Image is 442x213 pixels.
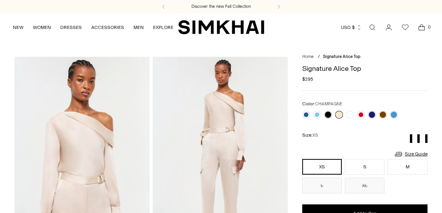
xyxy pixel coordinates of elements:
[302,159,342,175] button: XS
[302,65,428,72] h1: Signature Alice Top
[178,20,264,35] a: SIMKHAI
[414,20,429,35] a: Open cart modal
[302,54,314,59] a: Home
[394,149,428,159] a: Size Guide
[388,159,427,175] button: M
[364,20,380,35] a: Open search modal
[323,54,361,59] span: Signature Alice Top
[302,132,318,139] label: Size:
[302,178,342,193] button: L
[315,101,342,106] span: CHAMPAGNE
[302,100,342,108] label: Color:
[91,19,124,36] a: ACCESSORIES
[341,19,362,36] button: USD $
[191,4,251,10] a: Discover the new Fall Collection
[397,20,413,35] a: Wishlist
[318,54,320,60] div: /
[302,76,313,83] span: $295
[426,23,433,31] span: 0
[381,20,397,35] a: Go to the account page
[33,19,51,36] a: WOMEN
[134,19,144,36] a: MEN
[302,54,428,60] nav: breadcrumbs
[60,19,82,36] a: DRESSES
[345,159,384,175] button: S
[345,178,384,193] button: XL
[153,19,173,36] a: EXPLORE
[13,19,23,36] a: NEW
[312,133,318,138] span: XS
